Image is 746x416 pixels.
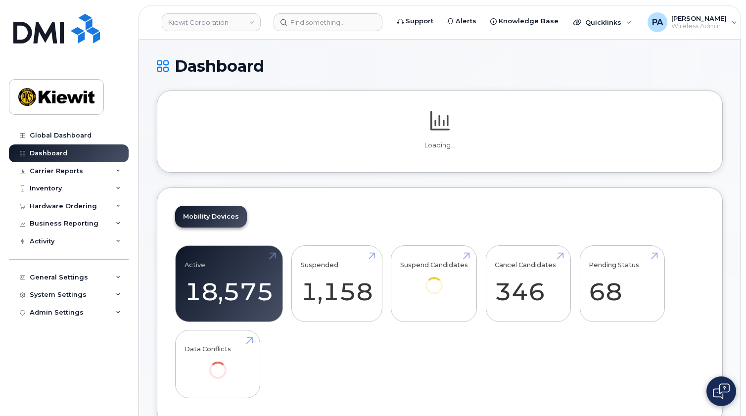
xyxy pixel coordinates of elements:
a: Mobility Devices [175,206,247,228]
a: Suspended 1,158 [301,251,373,317]
a: Active 18,575 [185,251,274,317]
a: Suspend Candidates [400,251,468,308]
a: Pending Status 68 [589,251,655,317]
a: Data Conflicts [185,335,251,392]
h1: Dashboard [157,57,723,75]
a: Cancel Candidates 346 [495,251,561,317]
img: Open chat [713,383,730,399]
p: Loading... [175,141,704,150]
